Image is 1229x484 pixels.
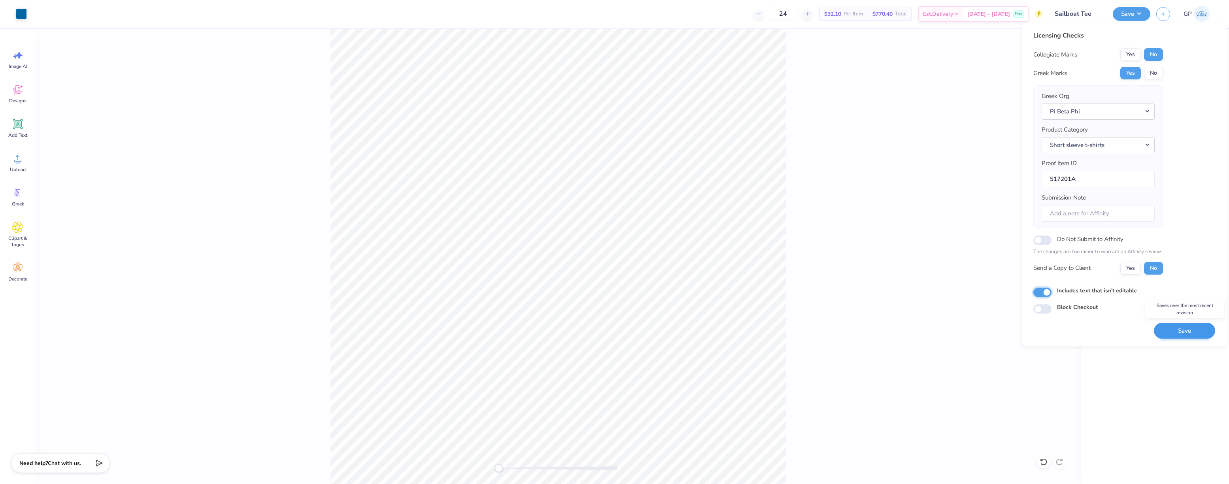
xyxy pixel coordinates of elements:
[1033,31,1163,40] div: Licensing Checks
[1120,262,1141,275] button: Yes
[48,460,81,467] span: Chat with us.
[10,166,26,173] span: Upload
[1033,69,1067,78] div: Greek Marks
[1033,248,1163,256] p: The changes are too minor to warrant an Affinity review.
[1042,92,1069,101] label: Greek Org
[923,10,953,18] span: Est. Delivery
[1033,264,1091,273] div: Send a Copy to Client
[1057,286,1137,295] label: Includes text that isn't editable
[1144,67,1163,79] button: No
[1033,50,1077,59] div: Collegiate Marks
[967,10,1010,18] span: [DATE] - [DATE]
[1180,6,1213,22] a: GP
[1144,262,1163,275] button: No
[12,201,24,207] span: Greek
[1154,323,1215,339] button: Save
[1042,104,1155,120] button: Pi Beta Phi
[1145,300,1224,318] div: Saves over the most recent revision
[872,10,893,18] span: $770.40
[1184,9,1192,19] span: GP
[9,63,27,70] span: Image AI
[1042,205,1155,222] input: Add a note for Affinity
[824,10,841,18] span: $32.10
[768,7,799,21] input: – –
[8,276,27,282] span: Decorate
[895,10,907,18] span: Total
[844,10,863,18] span: Per Item
[8,132,27,138] span: Add Text
[19,460,48,467] strong: Need help?
[1042,137,1155,153] button: Short sleeve t-shirts
[1113,7,1150,21] button: Save
[1042,193,1086,202] label: Submission Note
[1015,11,1022,17] span: Free
[1144,48,1163,61] button: No
[495,464,503,472] div: Accessibility label
[1194,6,1210,22] img: Germaine Penalosa
[1049,6,1107,22] input: Untitled Design
[9,98,26,104] span: Designs
[5,235,31,248] span: Clipart & logos
[1057,303,1098,311] label: Block Checkout
[1120,67,1141,79] button: Yes
[1120,48,1141,61] button: Yes
[1042,159,1077,168] label: Proof Item ID
[1057,234,1123,244] label: Do Not Submit to Affinity
[1042,125,1088,134] label: Product Category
